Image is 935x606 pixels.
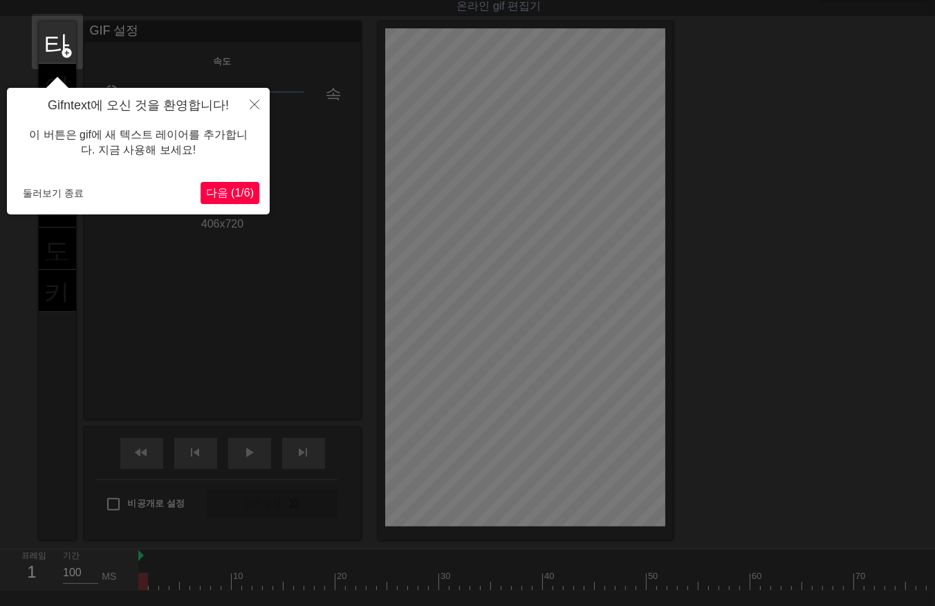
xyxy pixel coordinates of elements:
[239,88,270,120] button: 닫다
[17,98,259,113] h4: Gifntext에 오신 것을 환영합니다!
[17,113,259,172] div: 이 버튼은 gif에 새 텍스트 레이어를 추가합니다. 지금 사용해 보세요!
[17,183,89,203] button: 둘러보기 종료
[201,182,259,204] button: 다음
[206,187,254,199] span: 다음 (1/6)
